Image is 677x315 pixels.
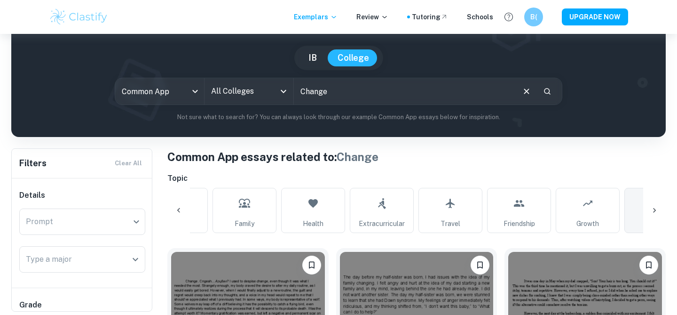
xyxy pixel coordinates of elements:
p: Not sure what to search for? You can always look through our example Common App essays below for ... [19,113,658,122]
span: Change [337,150,378,163]
h6: Filters [19,157,47,170]
button: UPGRADE NOW [562,8,628,25]
button: B( [524,8,543,26]
h1: Common App essays related to: [167,148,666,165]
h6: Details [19,190,145,201]
span: Friendship [504,218,535,229]
button: Bookmark [302,256,321,275]
button: Search [539,83,555,99]
p: Exemplars [294,12,338,22]
button: Bookmark [639,256,658,275]
button: Clear [518,82,535,100]
button: College [328,49,378,66]
h6: Grade [19,299,145,311]
button: Open [277,85,290,98]
p: Review [356,12,388,22]
span: Family [235,218,254,229]
div: Common App [115,78,204,105]
input: E.g. I love building drones, I used to be ashamed of my name... [294,78,514,105]
button: IB [299,49,326,66]
a: Tutoring [412,12,448,22]
button: Bookmark [471,256,489,275]
button: Open [129,253,142,266]
img: Clastify logo [49,8,109,26]
h6: Topic [167,173,666,184]
span: Travel [441,218,460,229]
button: Help and Feedback [501,9,517,25]
span: Extracurricular [359,218,405,229]
h6: B( [528,12,539,22]
span: Health [303,218,323,229]
span: Growth [576,218,599,229]
a: Schools [467,12,493,22]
